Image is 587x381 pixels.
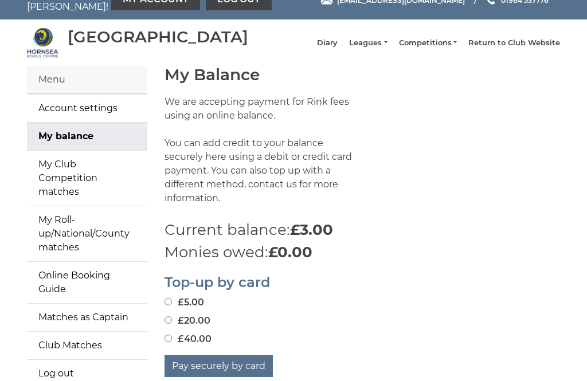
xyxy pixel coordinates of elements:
[27,262,147,304] a: Online Booking Guide
[399,38,457,49] a: Competitions
[27,151,147,206] a: My Club Competition matches
[27,95,147,123] a: Account settings
[165,333,212,347] label: £40.00
[165,298,172,306] input: £5.00
[27,28,58,59] img: Hornsea Bowls Centre
[165,96,354,219] p: We are accepting payment for Rink fees using an online balance. You can add credit to your balanc...
[165,317,172,324] input: £20.00
[268,243,312,262] strong: £0.00
[27,123,147,151] a: My balance
[290,221,333,239] strong: £3.00
[27,207,147,262] a: My Roll-up/National/County matches
[165,356,273,378] button: Pay securely by card
[165,219,560,242] p: Current balance:
[165,66,560,84] h1: My Balance
[349,38,387,49] a: Leagues
[165,242,560,264] p: Monies owed:
[165,315,210,328] label: £20.00
[165,296,204,310] label: £5.00
[468,38,560,49] a: Return to Club Website
[27,304,147,332] a: Matches as Captain
[317,38,338,49] a: Diary
[165,276,560,290] h2: Top-up by card
[165,335,172,343] input: £40.00
[68,29,248,46] div: [GEOGRAPHIC_DATA]
[27,66,147,95] div: Menu
[27,332,147,360] a: Club Matches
